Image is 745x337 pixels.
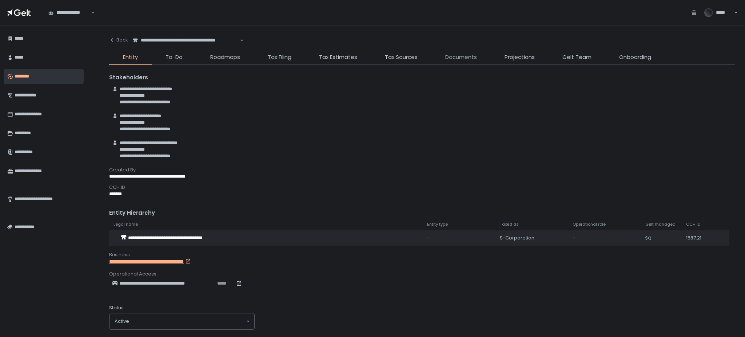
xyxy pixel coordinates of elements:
[562,53,591,62] span: Gelt Team
[686,235,709,241] div: 1587.21
[210,53,240,62] span: Roadmaps
[115,318,129,325] span: active
[427,222,448,227] span: Entity type
[109,74,735,82] div: Stakeholders
[645,222,676,227] span: Gelt managed
[500,222,519,227] span: Taxed as
[44,5,95,20] div: Search for option
[109,271,735,277] div: Operational Access
[128,33,244,48] div: Search for option
[319,53,357,62] span: Tax Estimates
[109,37,128,43] div: Back
[427,235,491,241] div: -
[686,222,700,227] span: CCH ID
[445,53,477,62] span: Documents
[109,209,735,217] div: Entity Hierarchy
[109,313,254,329] div: Search for option
[123,53,138,62] span: Entity
[109,33,128,47] button: Back
[109,167,735,173] div: Created By
[505,53,535,62] span: Projections
[129,318,246,325] input: Search for option
[268,53,291,62] span: Tax Filing
[573,235,637,241] div: -
[109,251,735,258] div: Business
[500,235,564,241] div: S-Corporation
[113,222,138,227] span: Legal name
[109,184,735,191] div: CCH ID
[385,53,418,62] span: Tax Sources
[166,53,183,62] span: To-Do
[109,305,124,311] span: Status
[619,53,651,62] span: Onboarding
[573,222,606,227] span: Operational role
